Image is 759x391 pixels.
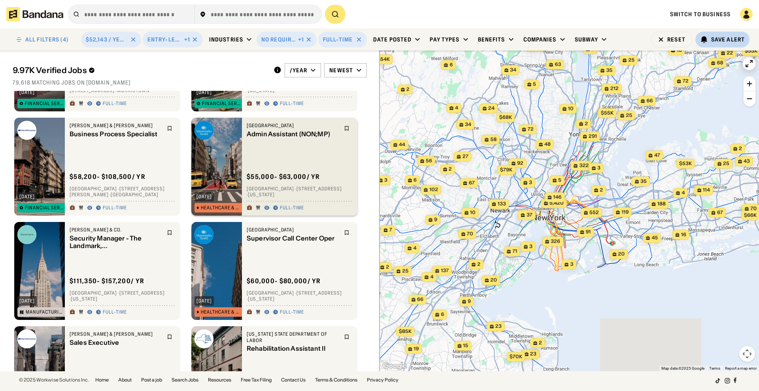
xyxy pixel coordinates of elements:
[441,267,449,274] span: 137
[25,205,65,210] div: Financial Services
[202,101,242,106] div: Financial Services
[118,378,132,382] a: About
[628,57,634,64] span: 25
[589,209,599,216] span: 552
[610,85,619,92] span: 212
[744,158,750,165] span: 43
[414,346,419,352] span: 19
[463,153,468,160] span: 27
[377,56,390,62] span: $54k
[553,194,562,201] span: 146
[70,277,144,285] div: $ 111,350 - $157,200 / yr
[478,36,505,43] div: Benefits
[470,209,476,216] span: 10
[26,310,65,314] div: Manufacturing
[209,36,243,43] div: Industries
[528,126,534,133] span: 72
[201,205,242,210] div: Healthcare & Mental Health
[455,105,458,111] span: 4
[527,212,532,218] span: 37
[406,86,410,93] span: 2
[745,48,757,54] span: $55k
[247,331,339,343] div: [US_STATE] State Department of Labor
[25,101,65,106] div: Financial Services
[568,105,574,112] span: 10
[739,145,742,152] span: 2
[95,378,109,382] a: Home
[750,205,757,212] span: 70
[70,122,162,129] div: [PERSON_NAME] & [PERSON_NAME]
[597,165,600,171] span: 3
[247,186,353,198] div: [GEOGRAPHIC_DATA] · [STREET_ADDRESS] · [US_STATE]
[103,101,127,107] div: Full-time
[667,37,685,42] div: Reset
[247,130,339,138] div: Admin Assistant (NON;MP)
[679,160,692,166] span: $53k
[670,11,731,18] a: Switch to Business
[469,180,475,186] span: 67
[499,114,512,120] span: $68k
[477,261,480,268] span: 2
[465,121,471,128] span: 34
[381,361,408,371] a: Open this area in Google Maps (opens a new window)
[682,190,685,196] span: 4
[517,160,523,167] span: 92
[467,231,473,237] span: 70
[717,60,723,66] span: 68
[549,200,564,207] span: 5,420
[329,67,353,74] div: Newest
[25,37,68,42] div: ALL FILTERS (4)
[533,81,536,88] span: 5
[449,62,453,68] span: 6
[184,36,190,43] div: +1
[558,177,561,184] span: 5
[386,264,389,271] span: 2
[449,166,452,173] span: 2
[498,201,506,207] span: 133
[589,133,597,140] span: 291
[709,366,720,370] a: Terms (opens in new tab)
[739,346,755,362] button: Map camera controls
[19,299,35,303] div: [DATE]
[247,235,339,242] div: Supervisor Call Center Oper
[323,36,353,43] div: Full-time
[725,366,757,370] a: Report a map error
[147,36,183,43] div: Entry-Level
[247,345,339,353] div: Rehabilitation Assistant II
[490,136,497,143] span: 58
[646,98,653,104] span: 66
[530,351,536,357] span: 23
[430,36,459,43] div: Pay Types
[103,309,127,316] div: Full-time
[298,36,304,43] div: +1
[657,201,666,207] span: 188
[651,235,658,241] span: 45
[70,186,176,198] div: [GEOGRAPHIC_DATA] · [STREET_ADDRESS][PERSON_NAME] · [GEOGRAPHIC_DATA]
[315,378,357,382] a: Terms & Conditions
[570,261,573,268] span: 3
[70,88,176,94] div: [STREET_ADDRESS] · Morristown
[70,290,176,302] div: [GEOGRAPHIC_DATA] · [STREET_ADDRESS] · [US_STATE]
[194,121,213,140] img: Maimonides Medical Center logo
[280,309,304,316] div: Full-time
[70,227,162,233] div: [PERSON_NAME] & Co.
[86,36,127,43] div: $52,143 / year
[196,194,212,199] div: [DATE]
[208,378,231,382] a: Resources
[544,141,551,148] span: 48
[13,91,367,371] div: grid
[441,311,444,318] span: 6
[247,277,321,285] div: $ 60,000 - $80,000 / yr
[529,243,532,250] span: 3
[539,340,542,346] span: 2
[711,36,745,43] div: Save Alert
[621,209,629,216] span: 119
[280,101,304,107] div: Full-time
[261,36,296,43] div: No Requirements
[703,187,710,194] span: 114
[495,323,502,330] span: 23
[280,205,304,211] div: Full-time
[500,167,512,173] span: $79k
[727,50,733,56] span: 22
